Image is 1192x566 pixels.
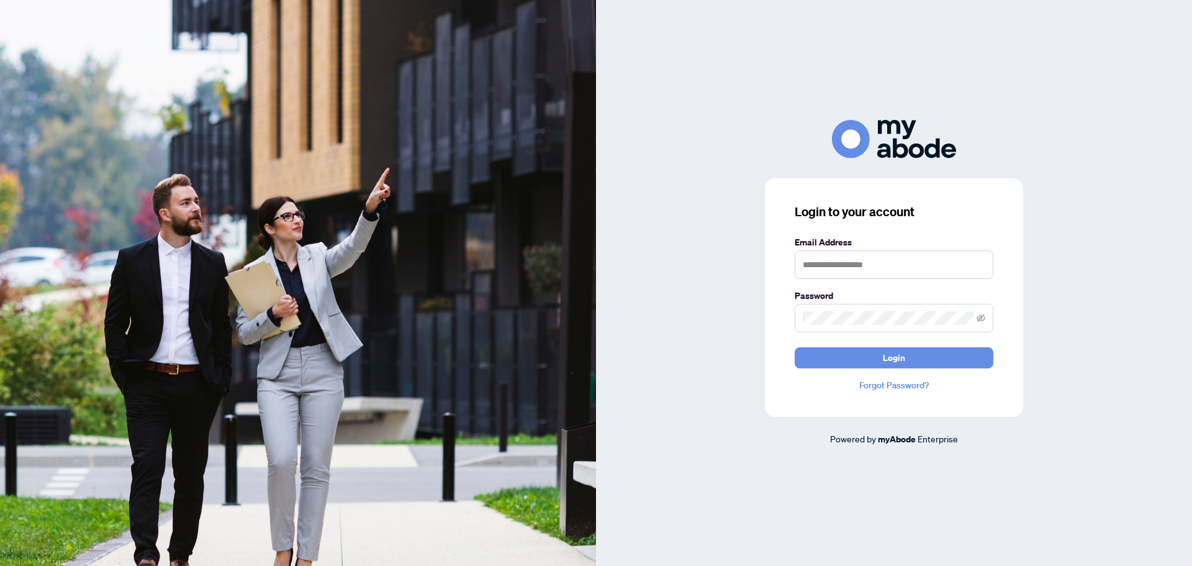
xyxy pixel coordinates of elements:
[795,289,993,303] label: Password
[795,347,993,368] button: Login
[795,378,993,392] a: Forgot Password?
[830,433,876,444] span: Powered by
[977,314,985,322] span: eye-invisible
[883,348,905,368] span: Login
[918,433,958,444] span: Enterprise
[832,120,956,158] img: ma-logo
[795,235,993,249] label: Email Address
[795,203,993,221] h3: Login to your account
[878,432,916,446] a: myAbode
